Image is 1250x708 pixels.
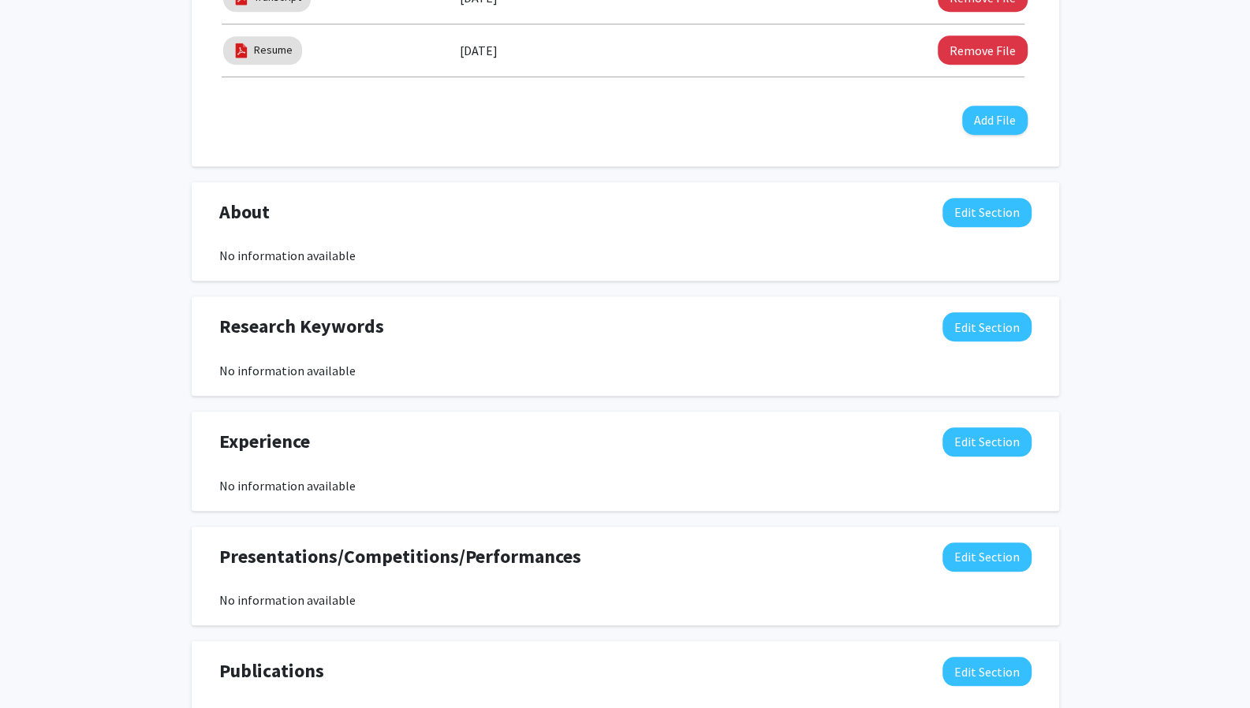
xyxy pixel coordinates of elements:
span: About [219,198,270,226]
span: Publications [219,657,324,685]
span: Experience [219,427,310,456]
button: Edit Publications [942,657,1032,686]
button: Remove Resume File [938,35,1028,65]
span: Presentations/Competitions/Performances [219,542,581,571]
iframe: Chat [12,637,67,696]
img: pdf_icon.png [233,42,250,59]
label: [DATE] [460,37,498,64]
span: Research Keywords [219,312,384,341]
button: Edit Presentations/Competitions/Performances [942,542,1032,572]
div: No information available [219,476,1032,495]
button: Edit Research Keywords [942,312,1032,341]
button: Add File [962,106,1028,135]
a: Resume [254,42,293,58]
div: No information available [219,361,1032,380]
button: Edit Experience [942,427,1032,456]
div: No information available [219,591,1032,609]
div: No information available [219,246,1032,265]
button: Edit About [942,198,1032,227]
